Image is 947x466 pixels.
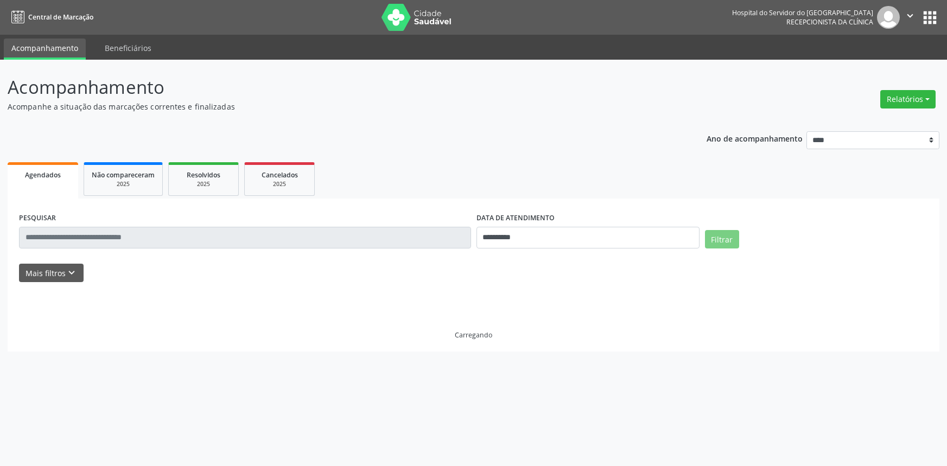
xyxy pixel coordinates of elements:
button: apps [920,8,939,27]
div: Carregando [455,330,492,340]
i: keyboard_arrow_down [66,267,78,279]
div: Hospital do Servidor do [GEOGRAPHIC_DATA] [732,8,873,17]
span: Cancelados [262,170,298,180]
p: Ano de acompanhamento [707,131,803,145]
div: 2025 [92,180,155,188]
button: Relatórios [880,90,936,108]
button:  [900,6,920,29]
a: Beneficiários [97,39,159,58]
i:  [904,10,916,22]
span: Agendados [25,170,61,180]
span: Central de Marcação [28,12,93,22]
label: PESQUISAR [19,210,56,227]
button: Mais filtroskeyboard_arrow_down [19,264,84,283]
span: Recepcionista da clínica [786,17,873,27]
img: img [877,6,900,29]
span: Não compareceram [92,170,155,180]
a: Acompanhamento [4,39,86,60]
div: 2025 [176,180,231,188]
button: Filtrar [705,230,739,248]
label: DATA DE ATENDIMENTO [476,210,555,227]
p: Acompanhe a situação das marcações correntes e finalizadas [8,101,660,112]
p: Acompanhamento [8,74,660,101]
div: 2025 [252,180,307,188]
span: Resolvidos [187,170,220,180]
a: Central de Marcação [8,8,93,26]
